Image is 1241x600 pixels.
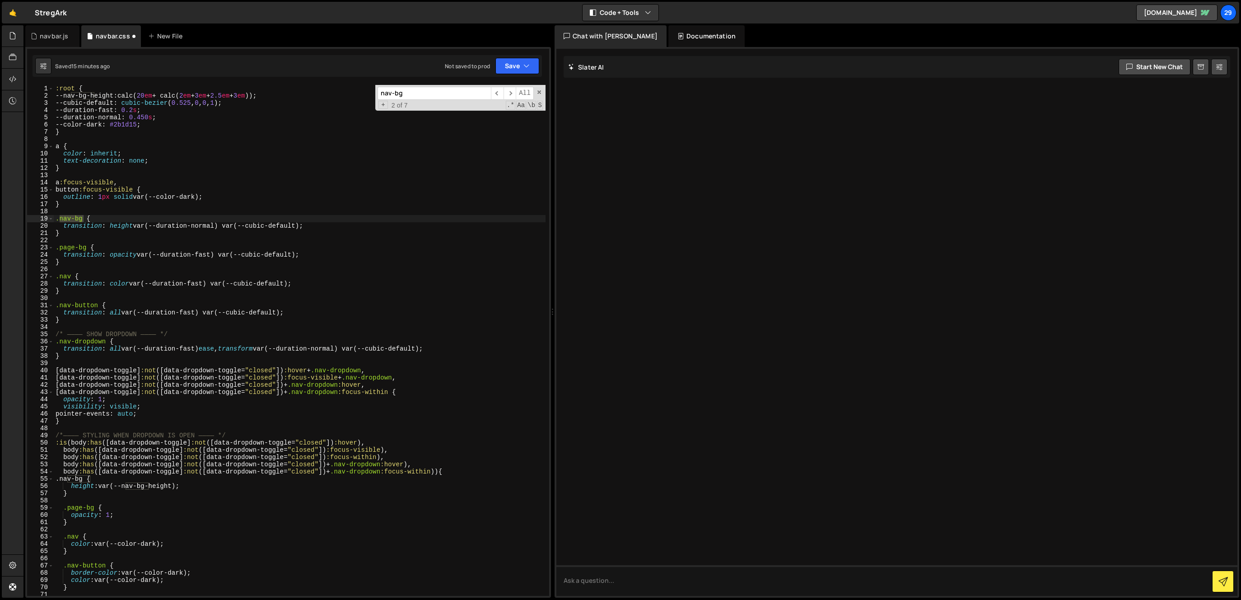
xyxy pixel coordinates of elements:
[27,425,54,432] div: 48
[27,157,54,164] div: 11
[27,302,54,309] div: 31
[27,468,54,475] div: 54
[27,121,54,128] div: 6
[27,352,54,360] div: 38
[27,266,54,273] div: 26
[27,179,54,186] div: 14
[55,62,110,70] div: Saved
[27,475,54,483] div: 55
[27,345,54,352] div: 37
[96,32,130,41] div: navbar.css
[27,533,54,540] div: 63
[516,101,526,110] span: CaseSensitive Search
[27,497,54,504] div: 58
[27,403,54,410] div: 45
[27,251,54,258] div: 24
[27,215,54,222] div: 19
[27,555,54,562] div: 66
[27,309,54,316] div: 32
[27,461,54,468] div: 53
[388,102,411,109] span: 2 of 7
[27,439,54,446] div: 50
[27,396,54,403] div: 44
[445,62,490,70] div: Not saved to prod
[506,101,515,110] span: RegExp Search
[27,540,54,548] div: 64
[27,186,54,193] div: 15
[27,338,54,345] div: 36
[27,208,54,215] div: 18
[27,150,54,157] div: 10
[27,367,54,374] div: 40
[27,244,54,251] div: 23
[71,62,110,70] div: 15 minutes ago
[537,101,543,110] span: Search In Selection
[27,172,54,179] div: 13
[27,454,54,461] div: 52
[27,193,54,201] div: 16
[1220,5,1236,21] a: 29
[27,548,54,555] div: 65
[583,5,658,21] button: Code + Tools
[27,432,54,439] div: 49
[27,562,54,569] div: 67
[27,360,54,367] div: 39
[27,316,54,323] div: 33
[378,101,388,109] span: Toggle Replace mode
[27,381,54,389] div: 42
[27,389,54,396] div: 43
[27,128,54,136] div: 7
[27,584,54,591] div: 70
[27,230,54,237] div: 21
[668,25,745,47] div: Documentation
[27,164,54,172] div: 12
[27,92,54,99] div: 2
[27,519,54,526] div: 61
[27,323,54,331] div: 34
[27,526,54,533] div: 62
[27,511,54,519] div: 60
[27,85,54,92] div: 1
[27,258,54,266] div: 25
[2,2,24,23] a: 🤙
[27,331,54,338] div: 35
[27,374,54,381] div: 41
[568,63,604,71] h2: Slater AI
[555,25,667,47] div: Chat with [PERSON_NAME]
[27,201,54,208] div: 17
[27,99,54,107] div: 3
[27,577,54,584] div: 69
[27,280,54,287] div: 28
[27,143,54,150] div: 9
[1119,59,1190,75] button: Start new chat
[27,417,54,425] div: 47
[27,136,54,143] div: 8
[27,295,54,302] div: 30
[27,446,54,454] div: 51
[27,287,54,295] div: 29
[27,483,54,490] div: 56
[504,87,516,100] span: ​
[27,504,54,511] div: 59
[40,32,68,41] div: navbar.js
[378,87,491,100] input: Search for
[27,569,54,577] div: 68
[495,58,539,74] button: Save
[27,490,54,497] div: 57
[35,7,67,18] div: StregArk
[527,101,536,110] span: Whole Word Search
[27,237,54,244] div: 22
[148,32,186,41] div: New File
[27,410,54,417] div: 46
[1136,5,1218,21] a: [DOMAIN_NAME]
[27,591,54,598] div: 71
[27,107,54,114] div: 4
[491,87,504,100] span: ​
[27,273,54,280] div: 27
[27,114,54,121] div: 5
[516,87,534,100] span: Alt-Enter
[27,222,54,230] div: 20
